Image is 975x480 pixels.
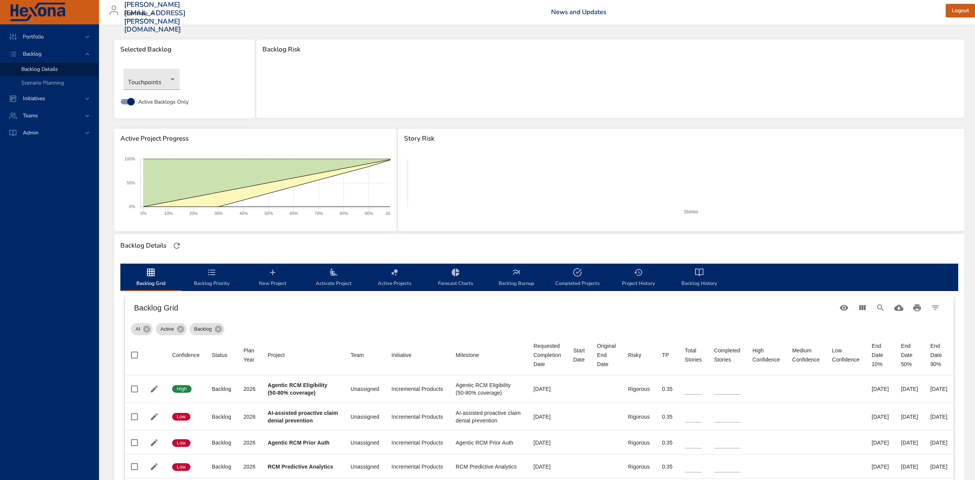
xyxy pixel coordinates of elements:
div: Rigorous [628,385,650,393]
span: Forecast Charts [430,268,481,288]
div: [DATE] [534,413,561,421]
div: AI-assisted proactive claim denial prevention [456,409,521,424]
div: 0.35 [662,463,673,470]
div: Low Confidence [832,346,859,364]
span: Backlog Details [21,66,58,73]
div: 0.35 [662,385,673,393]
div: 2026 [243,385,256,393]
div: Total Stories [685,346,702,364]
div: Sort [753,346,780,364]
text: 50% [127,181,135,185]
div: Backlog Details [118,240,169,252]
div: 0.35 [662,413,673,421]
div: Original End Date [597,341,616,369]
button: Search [871,299,890,317]
span: Risky [628,350,650,360]
text: 90% [365,211,373,216]
span: Initiatives [17,95,51,102]
h3: [PERSON_NAME][EMAIL_ADDRESS][PERSON_NAME][DOMAIN_NAME] [124,1,185,34]
div: 2026 [243,463,256,470]
b: Agentic RCM Eligibility (50-80% coverage) [268,382,328,396]
div: Sort [268,350,285,360]
span: TP [662,350,673,360]
div: [DATE] [901,463,918,470]
div: Incremental Products [392,463,444,470]
div: Backlog [212,385,231,393]
span: Backlog [17,50,48,58]
div: Touchpoints [123,69,180,90]
span: Scenario Planning [21,79,64,86]
span: Initiative [392,350,444,360]
div: [DATE] [872,385,889,393]
span: Team [350,350,379,360]
div: Sort [662,350,669,360]
div: Incremental Products [392,413,444,421]
button: Edit Project Details [149,461,160,472]
img: Hexona [9,3,66,22]
span: Project History [612,268,664,288]
div: Sort [792,346,820,364]
div: Agentic RCM Eligibility (50-80% coverage) [456,381,521,397]
div: Initiative [392,350,412,360]
div: Table Toolbar [125,296,954,320]
span: Active Projects [369,268,420,288]
a: News and Updates [551,8,606,16]
span: Active Backlogs Only [138,98,189,106]
span: Active Project Progress [120,135,390,142]
div: Completed Stories [714,346,740,364]
div: Medium Confidence [792,346,820,364]
div: Active [156,323,186,335]
span: AI [131,325,145,333]
span: Backlog Burnup [491,268,542,288]
h6: Backlog Grid [134,302,835,314]
span: Backlog [190,325,216,333]
span: Teams [17,112,44,119]
button: View Columns [853,299,871,317]
div: Unassigned [350,463,379,470]
span: New Project [247,268,299,288]
div: [DATE] [534,439,561,446]
div: 2026 [243,439,256,446]
div: Agentic RCM Prior Auth [456,439,521,446]
text: 40% [240,211,248,216]
div: Sort [685,346,702,364]
text: Stories [684,209,698,214]
button: Edit Project Details [149,411,160,422]
span: Activate Project [308,268,360,288]
div: Requested Completion Date [534,341,561,369]
button: Edit Project Details [149,437,160,448]
div: [DATE] [872,463,889,470]
text: 80% [340,211,348,216]
div: [DATE] [872,439,889,446]
span: Plan Year [243,346,256,364]
span: Backlog Risk [262,46,958,53]
text: 10% [164,211,173,216]
div: Backlog [212,413,231,421]
text: 20% [189,211,198,216]
div: Incremental Products [392,385,444,393]
div: Incremental Products [392,439,444,446]
div: Unassigned [350,413,379,421]
div: Start Date [573,346,585,364]
div: End Date 90% [930,341,948,369]
button: Logout [946,4,975,18]
div: Sort [628,350,641,360]
div: End Date 50% [901,341,918,369]
button: Download CSV [890,299,908,317]
button: Edit Project Details [149,383,160,395]
span: Low [172,464,190,470]
div: Sort [172,350,200,360]
text: 100% [125,157,135,161]
div: High Confidence [753,346,780,364]
span: Completed Projects [551,268,603,288]
div: [DATE] [901,385,918,393]
div: [DATE] [930,463,948,470]
span: Portfolio [17,33,50,40]
span: Confidence [172,350,200,360]
div: Sort [212,350,227,360]
div: [DATE] [901,439,918,446]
